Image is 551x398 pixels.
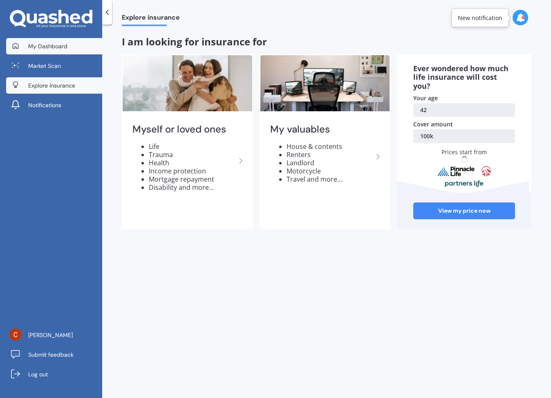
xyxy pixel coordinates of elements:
span: Market Scan [28,62,61,70]
a: Log out [6,366,102,382]
h2: Myself or loved ones [132,123,236,136]
img: Myself or loved ones [123,55,252,111]
img: My valuables [260,55,390,111]
li: Life [149,142,236,151]
img: pinnacle [437,166,475,177]
span: Log out [28,370,48,378]
a: Explore insurance [6,77,102,94]
li: House & contents [287,142,374,151]
li: Disability and more... [149,183,236,191]
span: Submit feedback [28,351,74,359]
a: 42 [413,103,515,117]
div: New notification [458,14,502,22]
span: [PERSON_NAME] [28,331,73,339]
div: Ever wondered how much life insurance will cost you? [413,64,515,91]
a: [PERSON_NAME] [6,327,102,343]
a: Submit feedback [6,346,102,363]
div: Your age [413,94,515,102]
span: Explore insurance [28,81,75,90]
a: My Dashboard [6,38,102,54]
span: My Dashboard [28,42,67,50]
span: Notifications [28,101,61,109]
li: Renters [287,151,374,159]
li: Travel and more... [287,175,374,183]
span: I am looking for insurance for [122,35,267,48]
span: Explore insurance [122,13,180,25]
li: Trauma [149,151,236,159]
div: Prices start from [413,148,515,181]
li: Motorcycle [287,167,374,175]
h2: My valuables [270,123,374,136]
li: Landlord [287,159,374,167]
a: Market Scan [6,58,102,74]
li: Income protection [149,167,236,175]
img: partnersLife [445,180,484,187]
img: ACg8ocK8c11ONNv3bZ0TLD_Mv_84PZG8iwtyfw0aojPRYsKBUP8DzA=s96-c [9,328,22,341]
div: Cover amount [413,120,515,128]
li: Health [149,159,236,167]
a: View my price now [413,202,515,219]
li: Mortgage repayment [149,175,236,183]
a: 100k [413,129,515,143]
img: aia [482,166,491,177]
a: Notifications [6,97,102,113]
